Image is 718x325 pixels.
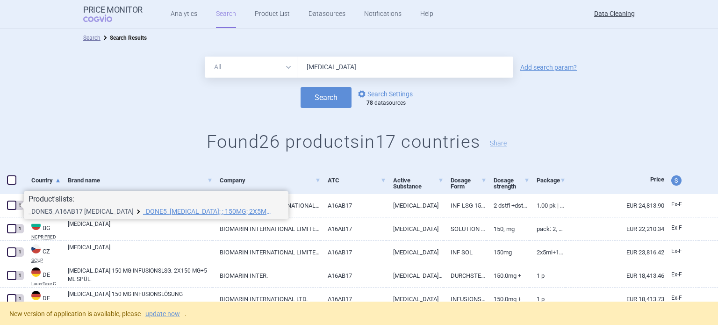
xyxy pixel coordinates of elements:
[31,282,61,286] abbr: LauerTaxe CGM — Complex database for German drug information provided by commercial provider CGM ...
[386,288,444,311] a: [MEDICAL_DATA]
[494,169,530,198] a: Dosage strength
[566,217,664,240] a: EUR 22,210.34
[444,264,487,287] a: DURCHSTECHFLASCHEN
[31,235,61,239] abbr: NCPR PRED — National Council on Prices and Reimbursement of Medicinal Products, Bulgaria. Registe...
[83,33,101,43] li: Search
[101,33,147,43] li: Search Results
[213,217,320,240] a: BIOMARIN INTERNATIONAL LIMITED, [GEOGRAPHIC_DATA]
[386,264,444,287] a: [MEDICAL_DATA] 150 MG
[444,194,487,217] a: INF-LSG 150MG
[671,295,682,301] span: Ex-factory price
[366,100,373,106] strong: 78
[143,208,274,215] a: _DONE5_[MEDICAL_DATA]; ; 150MG; 2X5ML+1X5ML; INF SOL; VIA |EU/1/17/1192/001
[386,241,444,264] a: [MEDICAL_DATA]
[145,311,180,317] a: update now
[487,194,530,217] a: 2 DSTFL +DSTFL SPUEL-LSG
[444,241,487,264] a: INF SOL
[444,288,487,311] a: INFUSIONSLSG.
[664,268,699,282] a: Ex-F
[366,100,417,107] div: datasources
[24,220,61,239] a: BGBGNCPR PRED
[15,294,24,303] div: 1
[68,169,213,192] a: Brand name
[220,169,320,192] a: Company
[490,140,507,146] button: Share
[31,244,41,253] img: Czech Republic
[664,291,699,313] a: Ex-F
[566,194,664,217] a: EUR 24,813.90
[356,88,413,100] a: Search Settings
[451,169,487,198] a: Dosage Form
[213,288,320,311] a: BIOMARIN INTERNATIONAL LTD.
[31,258,61,263] abbr: SCUP — List of medicinal products and foods for special medical purposes used in institutional ca...
[566,241,664,264] a: EUR 23,816.42
[487,264,530,287] a: 150.0mg +
[29,195,74,203] strong: Product's lists:
[671,224,682,231] span: Ex-factory price
[566,288,664,311] a: EUR 18,413.73
[31,169,61,192] a: Country
[487,288,530,311] a: 150.0mg +
[68,243,213,260] a: [MEDICAL_DATA]
[29,208,134,215] a: _DONE5_A16AB17 [MEDICAL_DATA]
[530,217,566,240] a: Pack: 2, vials + 1 vial (Solution 5 ml (30 mg/ml) + Flushing solution 5ml)
[31,267,41,277] img: Germany
[530,288,566,311] a: 1 P
[537,169,566,192] a: Package
[15,224,24,233] div: 1
[321,194,387,217] a: A16AB17
[68,290,213,307] a: [MEDICAL_DATA] 150 MG INFUSIONSLÖSUNG
[671,271,682,278] span: Ex-factory price
[566,264,664,287] a: EUR 18,413.46
[650,176,664,183] span: Price
[68,267,213,283] a: [MEDICAL_DATA] 150 MG INFUSIONSLSG. 2X150 MG+5 ML SPÜL.
[15,271,24,280] div: 1
[671,201,682,208] span: Ex-factory price
[487,217,530,240] a: 150, mg
[24,243,61,263] a: CZCZSCUP
[83,14,125,22] span: COGVIO
[664,198,699,212] a: Ex-F
[321,241,387,264] a: A16AB17
[530,241,566,264] a: 2X5ML+1X5ML
[530,194,566,217] a: 1.00 PK | Packung
[321,217,387,240] a: A16AB17
[213,264,320,287] a: BIOMARIN INTER.
[444,217,487,240] a: SOLUTION FOR INFUSION
[31,221,41,230] img: Bulgaria
[83,35,101,41] a: Search
[83,5,143,23] a: Price MonitorCOGVIO
[31,291,41,300] img: Germany
[487,241,530,264] a: 150MG
[393,169,444,198] a: Active Substance
[15,247,24,257] div: 1
[9,310,187,318] span: New version of application is available, please .
[386,194,444,217] a: [MEDICAL_DATA]
[83,5,143,14] strong: Price Monitor
[530,264,566,287] a: 1 P
[15,201,24,210] div: 1
[328,169,387,192] a: ATC
[671,248,682,254] span: Ex-factory price
[110,35,147,41] strong: Search Results
[664,245,699,259] a: Ex-F
[213,241,320,264] a: BIOMARIN INTERNATIONAL LIMITED, [GEOGRAPHIC_DATA]
[520,64,577,71] a: Add search param?
[301,87,352,108] button: Search
[321,264,387,287] a: A16AB17
[386,217,444,240] a: [MEDICAL_DATA]
[321,288,387,311] a: A16AB17
[24,267,61,286] a: DEDELauerTaxe CGM
[664,221,699,235] a: Ex-F
[24,290,61,310] a: DEDE
[68,220,213,237] a: [MEDICAL_DATA]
